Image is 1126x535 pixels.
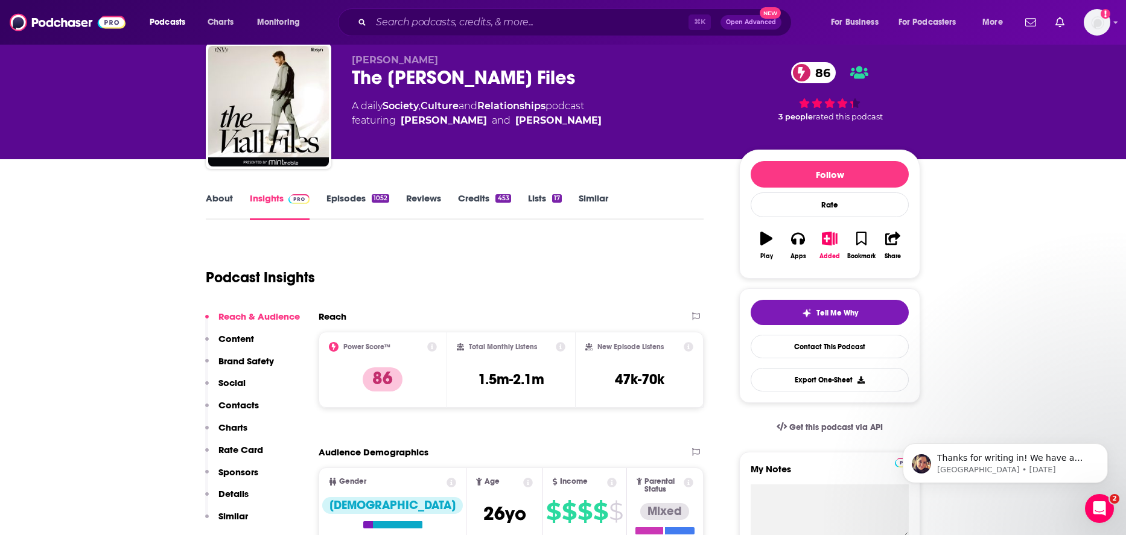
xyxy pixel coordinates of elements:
[372,194,389,203] div: 1052
[326,192,389,220] a: Episodes1052
[974,13,1018,32] button: open menu
[1084,9,1110,36] img: User Profile
[206,268,315,286] h1: Podcast Insights
[205,377,246,399] button: Social
[579,192,608,220] a: Similar
[552,194,562,203] div: 17
[205,510,248,533] button: Similar
[899,14,956,31] span: For Podcasters
[593,502,608,521] span: $
[52,46,208,57] p: Message from Sydney, sent 3w ago
[352,54,438,66] span: [PERSON_NAME]
[218,399,259,411] p: Contacts
[208,46,329,166] img: The Viall Files
[218,355,274,367] p: Brand Safety
[10,11,126,34] img: Podchaser - Follow, Share and Rate Podcasts
[802,308,812,318] img: tell me why sparkle
[322,497,463,514] div: [DEMOGRAPHIC_DATA]
[767,413,892,442] a: Get this podcast via API
[885,418,1126,502] iframe: Intercom notifications message
[401,113,487,128] div: [PERSON_NAME]
[205,444,263,466] button: Rate Card
[421,100,459,112] a: Culture
[782,224,813,267] button: Apps
[218,422,247,433] p: Charts
[319,311,346,322] h2: Reach
[200,13,241,32] a: Charts
[477,100,546,112] a: Relationships
[597,343,664,351] h2: New Episode Listens
[352,99,602,128] div: A daily podcast
[218,333,254,344] p: Content
[469,343,537,351] h2: Total Monthly Listens
[206,192,233,220] a: About
[814,224,845,267] button: Added
[1020,12,1041,33] a: Show notifications dropdown
[150,14,185,31] span: Podcasts
[751,368,909,391] button: Export One-Sheet
[205,333,254,355] button: Content
[363,367,402,391] p: 86
[250,192,310,220] a: InsightsPodchaser Pro
[877,224,909,267] button: Share
[218,510,248,522] p: Similar
[349,8,803,36] div: Search podcasts, credits, & more...
[751,224,782,267] button: Play
[609,502,623,521] span: $
[813,112,883,121] span: rated this podcast
[218,466,258,478] p: Sponsors
[751,335,909,358] a: Contact This Podcast
[218,488,249,499] p: Details
[789,422,883,432] span: Get this podcast via API
[791,62,836,83] a: 86
[458,192,511,220] a: Credits453
[205,355,274,378] button: Brand Safety
[1101,9,1110,19] svg: Add a profile image
[478,370,544,388] h3: 1.5m-2.1m
[288,194,310,204] img: Podchaser Pro
[760,7,781,19] span: New
[383,100,419,112] a: Society
[845,224,877,267] button: Bookmark
[726,19,776,25] span: Open Advanced
[205,466,258,489] button: Sponsors
[483,502,526,525] span: 26 yo
[847,253,876,260] div: Bookmark
[790,253,806,260] div: Apps
[1110,494,1119,504] span: 2
[739,54,920,129] div: 86 3 peoplerated this podcast
[891,13,974,32] button: open menu
[406,192,441,220] a: Reviews
[751,300,909,325] button: tell me why sparkleTell Me Why
[577,502,592,521] span: $
[1084,9,1110,36] button: Show profile menu
[257,14,300,31] span: Monitoring
[546,502,561,521] span: $
[459,100,477,112] span: and
[760,253,773,260] div: Play
[885,253,901,260] div: Share
[52,35,200,104] span: Thanks for writing in! We have a video that can show you how to build and export a list: Podchase...
[208,14,234,31] span: Charts
[218,311,300,322] p: Reach & Audience
[562,502,576,521] span: $
[419,100,421,112] span: ,
[720,15,781,30] button: Open AdvancedNew
[352,113,602,128] span: featuring
[560,478,588,486] span: Income
[371,13,689,32] input: Search podcasts, credits, & more...
[803,62,836,83] span: 86
[485,478,500,486] span: Age
[495,194,511,203] div: 453
[339,478,366,486] span: Gender
[1084,9,1110,36] span: Logged in as rowan.sullivan
[751,463,909,484] label: My Notes
[751,192,909,217] div: Rate
[615,370,664,388] h3: 47k-70k
[751,161,909,188] button: Follow
[644,478,681,493] span: Parental Status
[319,446,428,458] h2: Audience Demographics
